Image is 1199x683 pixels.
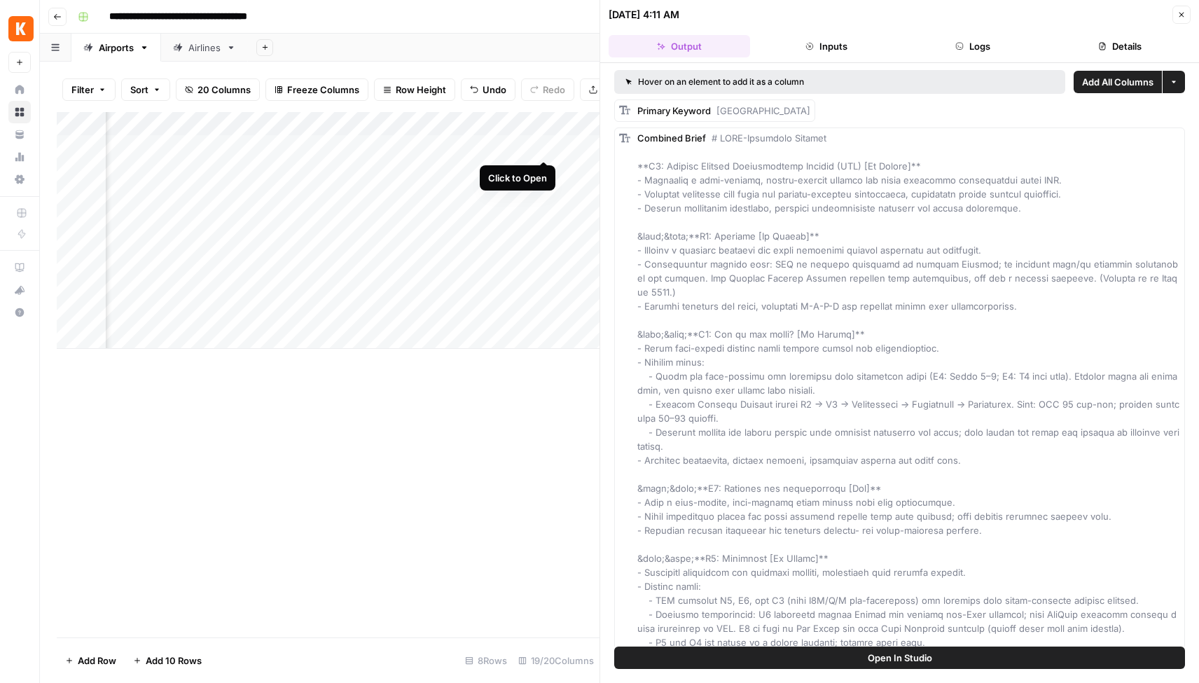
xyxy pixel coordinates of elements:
button: Add Row [57,649,125,672]
button: Sort [121,78,170,101]
button: Workspace: Kayak [8,11,31,46]
span: Row Height [396,83,446,97]
span: Add Row [78,654,116,668]
div: [DATE] 4:11 AM [609,8,679,22]
span: Add 10 Rows [146,654,202,668]
button: Filter [62,78,116,101]
div: 8 Rows [459,649,513,672]
span: Freeze Columns [287,83,359,97]
button: Output [609,35,750,57]
div: Airports [99,41,134,55]
a: AirOps Academy [8,256,31,279]
button: Details [1049,35,1191,57]
span: Undo [483,83,506,97]
a: Usage [8,146,31,168]
div: Click to Open [488,171,547,185]
span: Primary Keyword [637,105,711,116]
button: Help + Support [8,301,31,324]
button: Inputs [756,35,897,57]
a: Home [8,78,31,101]
div: 19/20 Columns [513,649,599,672]
a: Browse [8,101,31,123]
a: Airlines [161,34,248,62]
span: Combined Brief [637,132,706,144]
button: Freeze Columns [265,78,368,101]
img: Kayak Logo [8,16,34,41]
button: Add 10 Rows [125,649,210,672]
button: What's new? [8,279,31,301]
span: 20 Columns [197,83,251,97]
button: 20 Columns [176,78,260,101]
div: What's new? [9,280,30,301]
a: Your Data [8,123,31,146]
span: Add All Columns [1082,75,1153,89]
span: Redo [543,83,565,97]
span: Open In Studio [868,651,932,665]
span: Sort [130,83,148,97]
button: Redo [521,78,574,101]
span: Filter [71,83,94,97]
button: Open In Studio [614,647,1185,669]
a: Airports [71,34,161,62]
button: Row Height [374,78,455,101]
div: Hover on an element to add it as a column [625,76,929,88]
button: Add All Columns [1074,71,1162,93]
button: Undo [461,78,515,101]
div: Airlines [188,41,221,55]
button: Logs [903,35,1044,57]
span: [GEOGRAPHIC_DATA] [716,105,810,116]
a: Settings [8,168,31,191]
